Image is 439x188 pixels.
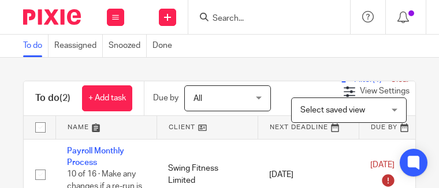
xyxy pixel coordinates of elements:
[109,35,147,57] a: Snoozed
[390,76,410,84] a: Clear
[152,35,178,57] a: Done
[300,106,365,114] span: Select saved view
[354,76,390,84] span: Filter
[67,147,124,167] a: Payroll Monthly Process
[153,92,178,104] p: Due by
[54,35,103,57] a: Reassigned
[59,93,70,103] span: (2)
[360,87,410,95] span: View Settings
[23,9,81,25] img: Pixie
[373,76,382,84] span: (1)
[370,161,395,170] span: [DATE]
[211,14,315,24] input: Search
[82,85,132,111] a: + Add task
[194,95,202,103] span: All
[23,35,49,57] a: To do
[35,92,70,104] h1: To do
